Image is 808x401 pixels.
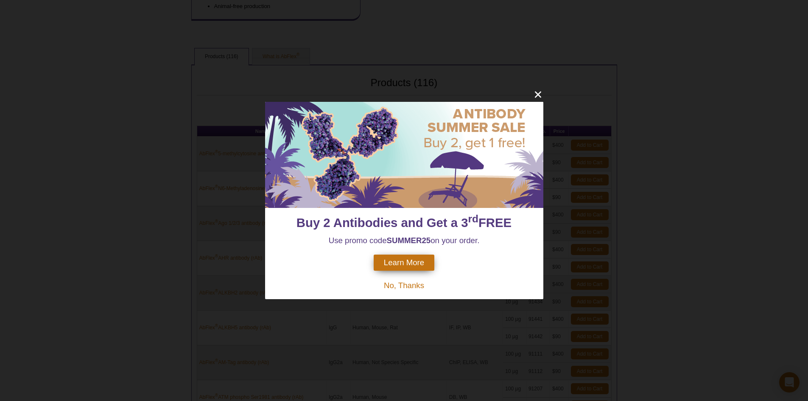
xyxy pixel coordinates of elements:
[387,236,431,245] strong: SUMMER25
[468,213,478,225] sup: rd
[296,216,512,230] span: Buy 2 Antibodies and Get a 3 FREE
[384,258,424,267] span: Learn More
[329,236,480,245] span: Use promo code on your order.
[384,281,424,290] span: No, Thanks
[533,89,543,100] button: close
